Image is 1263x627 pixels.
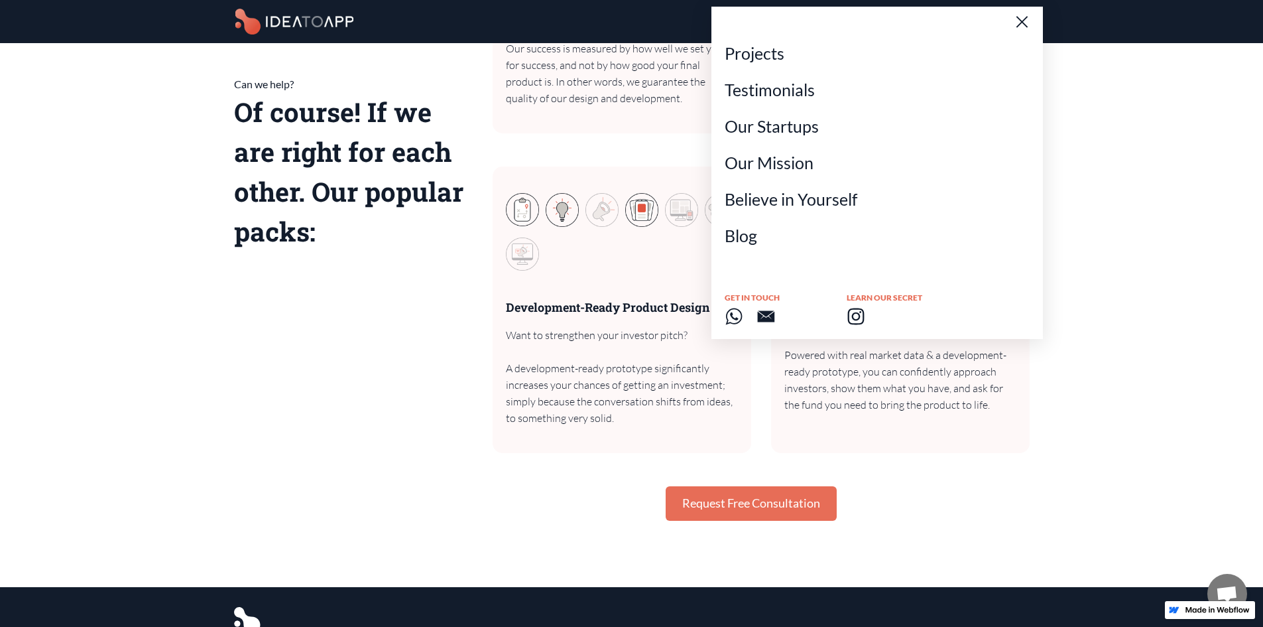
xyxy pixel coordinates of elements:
a: Blog [725,222,757,249]
a: Our Mission [725,149,813,176]
h1: Of course! If we are right for each other. Our popular packs: [234,92,473,251]
a: Believe in Yourself [725,186,857,212]
h1: Powered with real market data & a development-ready prototype, you can confidently approach inves... [784,347,1016,413]
h1: Can we help? [234,76,473,92]
a: Testimonials [725,76,815,103]
a: Projects [725,40,784,66]
a: Request Free Consultation [666,486,837,521]
div: Open chat [1207,574,1247,614]
h1: GET IN TOUCH [725,292,847,304]
h1: Development-Ready Product Design [506,297,738,317]
h1: Want to strengthen your investor pitch? A development-ready prototype significantly increases you... [506,327,738,427]
img: Made in Webflow [1185,606,1250,613]
h1: LEARN OUR SECRET [847,292,1030,304]
a: Our Startups [725,113,819,139]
